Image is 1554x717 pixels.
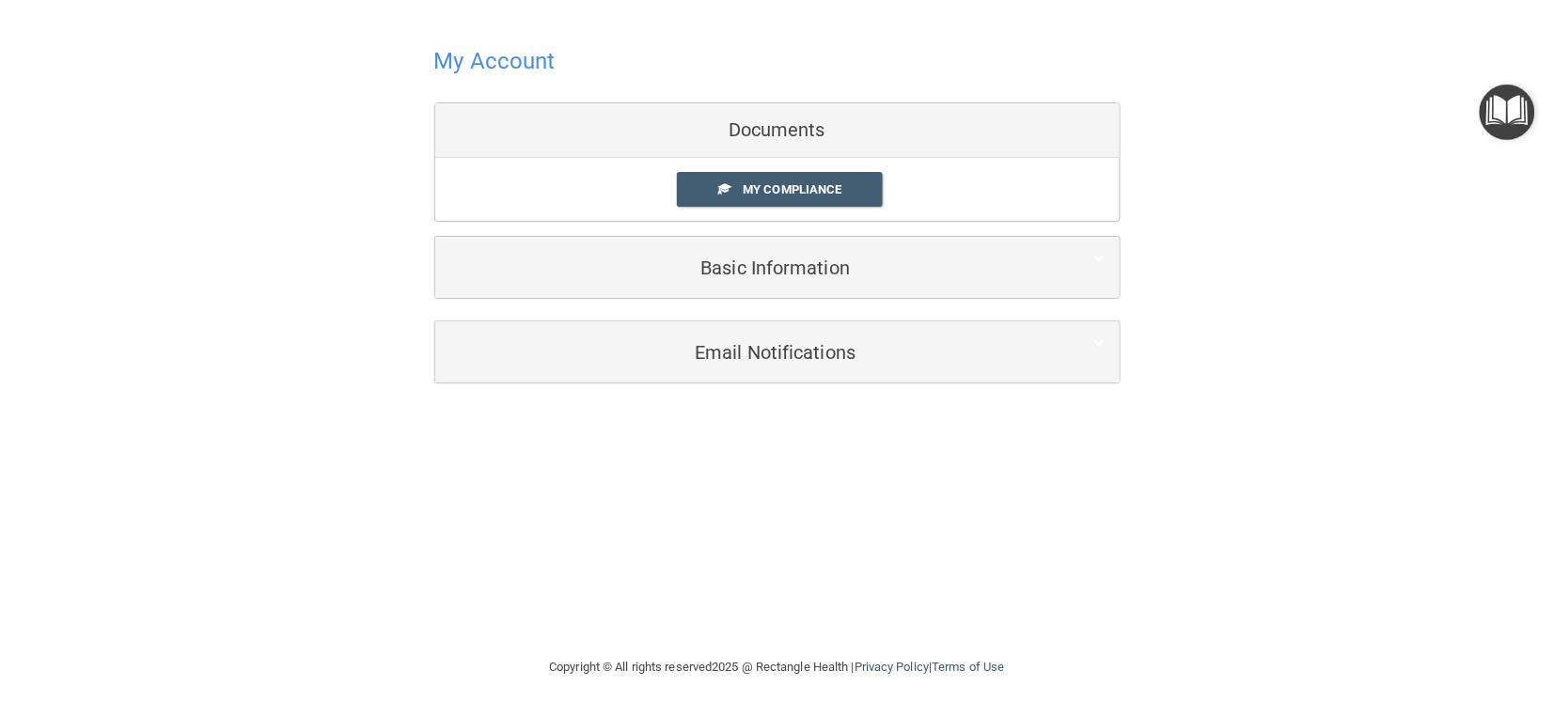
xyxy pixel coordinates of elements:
[434,49,556,73] h4: My Account
[743,182,841,196] span: My Compliance
[932,660,1004,674] a: Terms of Use
[434,637,1121,697] div: Copyright © All rights reserved 2025 @ Rectangle Health | |
[449,331,1106,373] a: Email Notifications
[449,342,1048,363] h5: Email Notifications
[1480,85,1535,140] button: Open Resource Center
[435,103,1120,158] div: Documents
[855,660,929,674] a: Privacy Policy
[449,246,1106,288] a: Basic Information
[449,257,1048,278] h5: Basic Information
